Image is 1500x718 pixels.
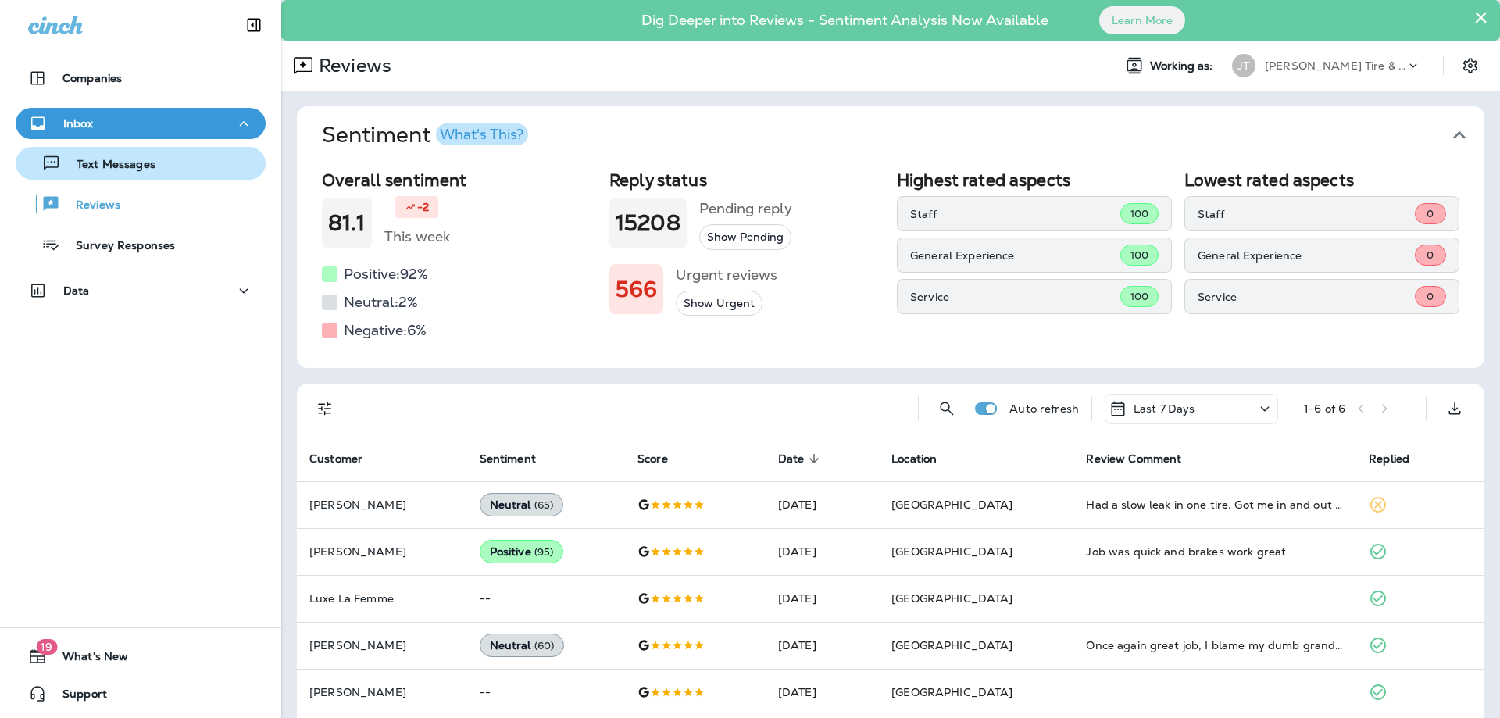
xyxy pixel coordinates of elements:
button: 19What's New [16,641,266,672]
td: -- [467,669,625,716]
div: What's This? [440,127,523,141]
div: Job was quick and brakes work great [1086,544,1344,559]
span: Replied [1369,452,1430,466]
button: Filters [309,393,341,424]
span: 0 [1427,248,1434,262]
h1: 566 [616,277,657,302]
button: Collapse Sidebar [232,9,276,41]
span: [GEOGRAPHIC_DATA] [891,591,1012,605]
td: [DATE] [766,622,879,669]
td: -- [467,575,625,622]
h1: Sentiment [322,122,528,148]
h5: Positive: 92 % [344,262,428,287]
p: Staff [1198,208,1415,220]
p: [PERSON_NAME] [309,686,455,698]
h2: Lowest rated aspects [1184,170,1459,190]
span: 100 [1130,248,1148,262]
h1: 15208 [616,210,680,236]
span: Customer [309,452,383,466]
button: Data [16,275,266,306]
button: Survey Responses [16,228,266,261]
button: What's This? [436,123,528,145]
span: ( 60 ) [534,639,555,652]
button: SentimentWhat's This? [309,106,1497,164]
h5: Neutral: 2 % [344,290,418,315]
div: Once again great job, I blame my dumb grandson this time dumb kids, I wasn't THAT stupid when I w... [1086,638,1344,653]
span: [GEOGRAPHIC_DATA] [891,638,1012,652]
td: [DATE] [766,669,879,716]
p: Reviews [312,54,391,77]
button: Inbox [16,108,266,139]
h5: This week [384,224,450,249]
span: Date [778,452,805,466]
h5: Pending reply [699,196,792,221]
span: Review Comment [1086,452,1202,466]
h5: Negative: 6 % [344,318,427,343]
button: Companies [16,63,266,94]
td: [DATE] [766,575,879,622]
h2: Overall sentiment [322,170,597,190]
span: [GEOGRAPHIC_DATA] [891,685,1012,699]
p: [PERSON_NAME] Tire & Auto [1265,59,1405,72]
td: [DATE] [766,481,879,528]
button: Search Reviews [931,393,962,424]
p: Service [1198,291,1415,303]
span: Review Comment [1086,452,1181,466]
p: Auto refresh [1009,402,1079,415]
button: Support [16,678,266,709]
p: -2 [417,199,429,215]
span: Date [778,452,825,466]
span: 100 [1130,207,1148,220]
button: Show Pending [699,224,791,250]
span: Customer [309,452,362,466]
span: ( 65 ) [534,498,554,512]
p: Companies [62,72,122,84]
p: Staff [910,208,1120,220]
div: JT [1232,54,1255,77]
h2: Highest rated aspects [897,170,1172,190]
div: 1 - 6 of 6 [1304,402,1345,415]
div: Neutral [480,493,564,516]
span: 19 [36,639,57,655]
button: Close [1473,5,1488,30]
p: Last 7 Days [1134,402,1195,415]
p: General Experience [910,249,1120,262]
span: 0 [1427,207,1434,220]
button: Show Urgent [676,291,762,316]
h5: Urgent reviews [676,263,777,288]
p: General Experience [1198,249,1415,262]
p: Survey Responses [60,239,175,254]
p: Reviews [60,198,120,213]
span: Sentiment [480,452,556,466]
button: Learn More [1099,6,1185,34]
span: Location [891,452,957,466]
span: Score [637,452,668,466]
span: 0 [1427,290,1434,303]
p: Inbox [63,117,93,130]
button: Export as CSV [1439,393,1470,424]
td: [DATE] [766,528,879,575]
span: Support [47,688,107,706]
p: Service [910,291,1120,303]
p: Data [63,284,90,297]
h1: 81.1 [328,210,366,236]
div: Neutral [480,634,565,657]
p: [PERSON_NAME] [309,498,455,511]
button: Settings [1456,52,1484,80]
p: Dig Deeper into Reviews - Sentiment Analysis Now Available [596,18,1094,23]
p: Luxe La Femme [309,592,455,605]
p: [PERSON_NAME] [309,545,455,558]
div: Had a slow leak in one tire. Got me in and out in about 45 min. [1086,497,1344,513]
button: Text Messages [16,147,266,180]
span: [GEOGRAPHIC_DATA] [891,498,1012,512]
h2: Reply status [609,170,884,190]
span: Replied [1369,452,1409,466]
p: [PERSON_NAME] [309,639,455,652]
span: Score [637,452,688,466]
p: Text Messages [61,158,155,173]
div: SentimentWhat's This? [297,164,1484,368]
span: [GEOGRAPHIC_DATA] [891,545,1012,559]
span: Sentiment [480,452,536,466]
span: Working as: [1150,59,1216,73]
div: Positive [480,540,564,563]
